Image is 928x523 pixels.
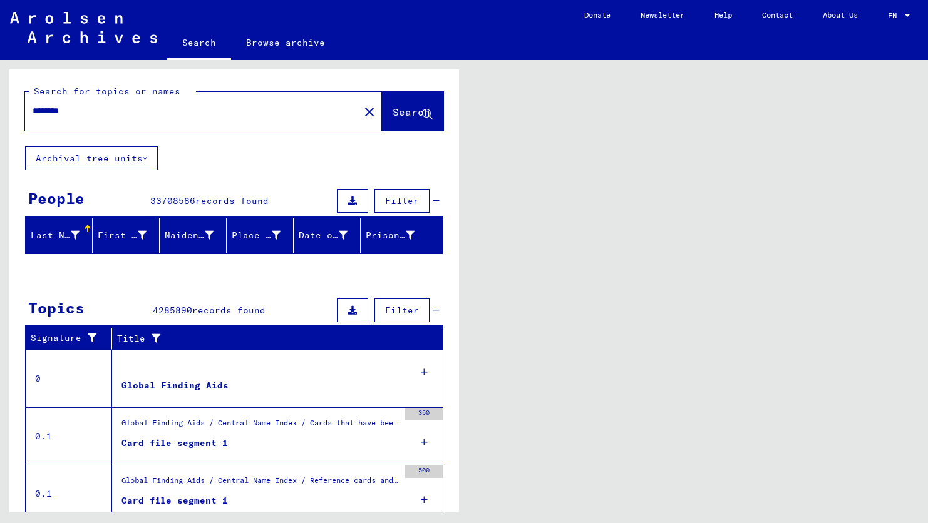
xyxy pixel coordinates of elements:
[153,305,192,316] span: 4285890
[227,218,294,253] mat-header-cell: Place of Birth
[374,189,430,213] button: Filter
[299,229,348,242] div: Date of Birth
[117,328,431,348] div: Title
[366,229,415,242] div: Prisoner #
[117,332,418,345] div: Title
[31,229,80,242] div: Last Name
[405,465,443,478] div: 500
[121,437,228,450] div: Card file segment 1
[28,297,85,319] div: Topics
[165,225,229,245] div: Maiden Name
[160,218,227,253] mat-header-cell: Maiden Name
[167,28,231,60] a: Search
[361,218,442,253] mat-header-cell: Prisoner #
[192,305,266,316] span: records found
[231,28,340,58] a: Browse archive
[382,92,443,131] button: Search
[121,475,399,492] div: Global Finding Aids / Central Name Index / Reference cards and originals, which have been discove...
[150,195,195,206] span: 33708586
[10,12,157,43] img: Arolsen_neg.svg
[232,225,296,245] div: Place of Birth
[393,106,430,118] span: Search
[385,305,419,316] span: Filter
[374,298,430,322] button: Filter
[98,225,162,245] div: First Name
[31,332,102,345] div: Signature
[357,99,382,124] button: Clear
[26,350,112,407] td: 0
[31,225,95,245] div: Last Name
[98,229,147,242] div: First Name
[26,465,112,522] td: 0.1
[93,218,160,253] mat-header-cell: First Name
[405,408,443,420] div: 350
[31,328,115,348] div: Signature
[121,494,228,507] div: Card file segment 1
[26,218,93,253] mat-header-cell: Last Name
[299,225,363,245] div: Date of Birth
[294,218,361,253] mat-header-cell: Date of Birth
[121,417,399,435] div: Global Finding Aids / Central Name Index / Cards that have been scanned during first sequential m...
[25,146,158,170] button: Archival tree units
[195,195,269,206] span: records found
[366,225,430,245] div: Prisoner #
[34,86,180,97] mat-label: Search for topics or names
[362,104,377,119] mat-icon: close
[26,407,112,465] td: 0.1
[888,11,902,20] span: EN
[232,229,281,242] div: Place of Birth
[165,229,214,242] div: Maiden Name
[121,379,229,392] div: Global Finding Aids
[28,187,85,210] div: People
[385,195,419,206] span: Filter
